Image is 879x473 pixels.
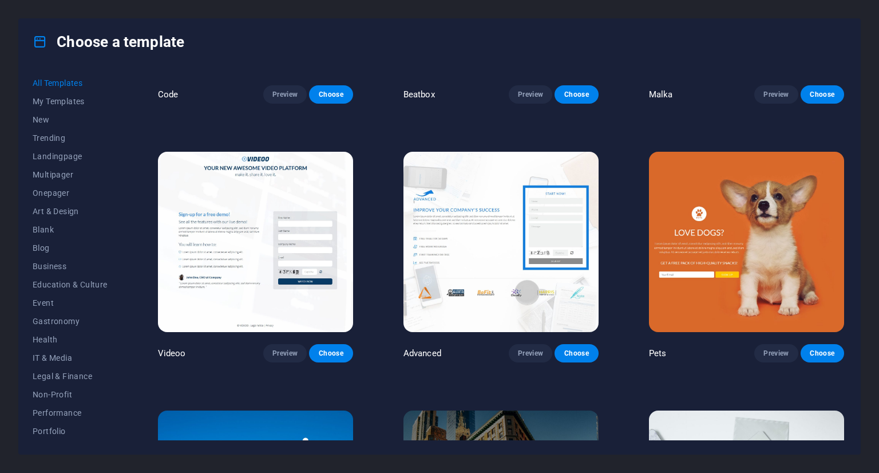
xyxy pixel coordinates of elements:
button: Preview [509,85,552,104]
button: Legal & Finance [33,367,108,385]
button: Performance [33,404,108,422]
p: Malka [649,89,673,100]
span: Preview [763,90,789,99]
span: Portfolio [33,427,108,436]
button: Trending [33,129,108,147]
span: Gastronomy [33,317,108,326]
span: Choose [318,349,343,358]
span: Choose [564,349,589,358]
button: Preview [754,85,798,104]
button: Landingpage [33,147,108,165]
span: IT & Media [33,353,108,362]
button: Choose [801,344,844,362]
button: Preview [754,344,798,362]
button: Blank [33,220,108,239]
button: Business [33,257,108,275]
button: Onepager [33,184,108,202]
button: IT & Media [33,349,108,367]
span: Health [33,335,108,344]
span: Performance [33,408,108,417]
button: New [33,111,108,129]
button: Choose [309,85,353,104]
span: Preview [272,349,298,358]
button: Choose [555,85,598,104]
button: Portfolio [33,422,108,440]
button: Blog [33,239,108,257]
button: Art & Design [33,202,108,220]
span: New [33,115,108,124]
button: Multipager [33,165,108,184]
span: Preview [518,349,543,358]
span: Choose [318,90,343,99]
span: Landingpage [33,152,108,161]
span: Preview [272,90,298,99]
button: Education & Culture [33,275,108,294]
p: Pets [649,348,667,359]
p: Videoo [158,348,186,359]
span: Legal & Finance [33,372,108,381]
span: Onepager [33,188,108,198]
h4: Choose a template [33,33,184,51]
span: My Templates [33,97,108,106]
button: Health [33,330,108,349]
button: Choose [309,344,353,362]
img: Advanced [403,152,599,332]
p: Beatbox [403,89,435,100]
span: Event [33,298,108,308]
button: My Templates [33,92,108,111]
button: Choose [555,344,598,362]
p: Advanced [403,348,441,359]
span: Preview [763,349,789,358]
span: Multipager [33,170,108,179]
button: All Templates [33,74,108,92]
p: Code [158,89,179,100]
button: Gastronomy [33,312,108,330]
span: Education & Culture [33,280,108,289]
span: Choose [564,90,589,99]
button: Non-Profit [33,385,108,404]
span: Blank [33,225,108,234]
span: Non-Profit [33,390,108,399]
img: Pets [649,152,844,332]
button: Choose [801,85,844,104]
span: Blog [33,243,108,253]
span: Choose [810,349,835,358]
button: Preview [509,344,552,362]
span: Choose [810,90,835,99]
button: Preview [263,344,307,362]
span: Preview [518,90,543,99]
span: Trending [33,133,108,143]
span: All Templates [33,78,108,88]
span: Art & Design [33,207,108,216]
span: Business [33,262,108,271]
button: Event [33,294,108,312]
button: Preview [263,85,307,104]
img: Videoo [158,152,353,332]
